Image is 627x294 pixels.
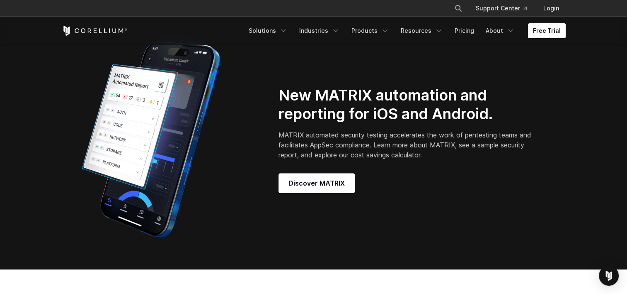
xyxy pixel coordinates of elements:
[62,26,128,36] a: Corellium Home
[346,23,394,38] a: Products
[396,23,448,38] a: Resources
[469,1,533,16] a: Support Center
[451,1,466,16] button: Search
[537,1,566,16] a: Login
[244,23,566,38] div: Navigation Menu
[450,23,479,38] a: Pricing
[278,173,355,193] a: Discover MATRIX
[62,36,240,243] img: Corellium_MATRIX_Hero_1_1x
[244,23,293,38] a: Solutions
[294,23,345,38] a: Industries
[444,1,566,16] div: Navigation Menu
[599,266,619,286] div: Open Intercom Messenger
[481,23,520,38] a: About
[288,178,345,188] span: Discover MATRIX
[278,86,534,123] h2: New MATRIX automation and reporting for iOS and Android.
[278,130,534,160] p: MATRIX automated security testing accelerates the work of pentesting teams and facilitates AppSec...
[528,23,566,38] a: Free Trial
